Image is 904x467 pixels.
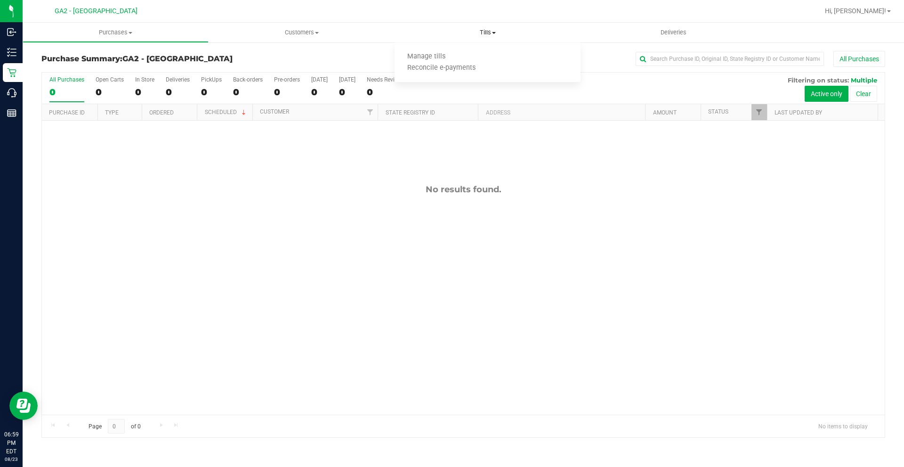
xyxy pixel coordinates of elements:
p: 06:59 PM EDT [4,430,18,456]
div: 0 [166,87,190,98]
span: Filtering on status: [788,76,849,84]
div: 0 [201,87,222,98]
span: Customers [209,28,394,37]
inline-svg: Retail [7,68,16,77]
a: State Registry ID [386,109,435,116]
div: [DATE] [311,76,328,83]
a: Last Updated By [775,109,822,116]
div: 0 [135,87,154,98]
th: Address [478,104,645,121]
span: Purchases [23,28,208,37]
div: 0 [311,87,328,98]
a: Ordered [149,109,174,116]
div: 0 [96,87,124,98]
span: Tills [395,28,581,37]
button: Active only [805,86,848,102]
span: GA2 - [GEOGRAPHIC_DATA] [55,7,137,15]
div: [DATE] [339,76,355,83]
input: Search Purchase ID, Original ID, State Registry ID or Customer Name... [636,52,824,66]
div: 0 [274,87,300,98]
div: All Purchases [49,76,84,83]
inline-svg: Inbound [7,27,16,37]
p: 08/23 [4,456,18,463]
button: Clear [850,86,877,102]
a: Deliveries [581,23,767,42]
div: PickUps [201,76,222,83]
span: Multiple [851,76,877,84]
div: 0 [233,87,263,98]
div: 0 [339,87,355,98]
a: Purchases [23,23,209,42]
div: No results found. [42,184,885,195]
div: Back-orders [233,76,263,83]
a: Customer [260,108,289,115]
a: Type [105,109,119,116]
h3: Purchase Summary: [41,55,323,63]
span: Page of 0 [81,419,148,434]
div: Open Carts [96,76,124,83]
inline-svg: Call Center [7,88,16,98]
div: In Store [135,76,154,83]
a: Filter [362,104,378,120]
a: Tills Manage tills Reconcile e-payments [395,23,581,42]
div: Deliveries [166,76,190,83]
button: All Purchases [833,51,885,67]
a: Purchase ID [49,109,85,116]
span: Manage tills [395,53,458,61]
a: Amount [653,109,677,116]
div: 0 [49,87,84,98]
iframe: Resource center [9,392,38,420]
a: Scheduled [205,109,248,115]
div: 0 [367,87,402,98]
a: Status [708,108,728,115]
span: Deliveries [648,28,699,37]
span: No items to display [811,419,875,433]
inline-svg: Reports [7,108,16,118]
div: Pre-orders [274,76,300,83]
div: Needs Review [367,76,402,83]
span: Reconcile e-payments [395,64,488,72]
a: Filter [751,104,767,120]
span: GA2 - [GEOGRAPHIC_DATA] [122,54,233,63]
inline-svg: Inventory [7,48,16,57]
a: Customers [209,23,395,42]
span: Hi, [PERSON_NAME]! [825,7,886,15]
